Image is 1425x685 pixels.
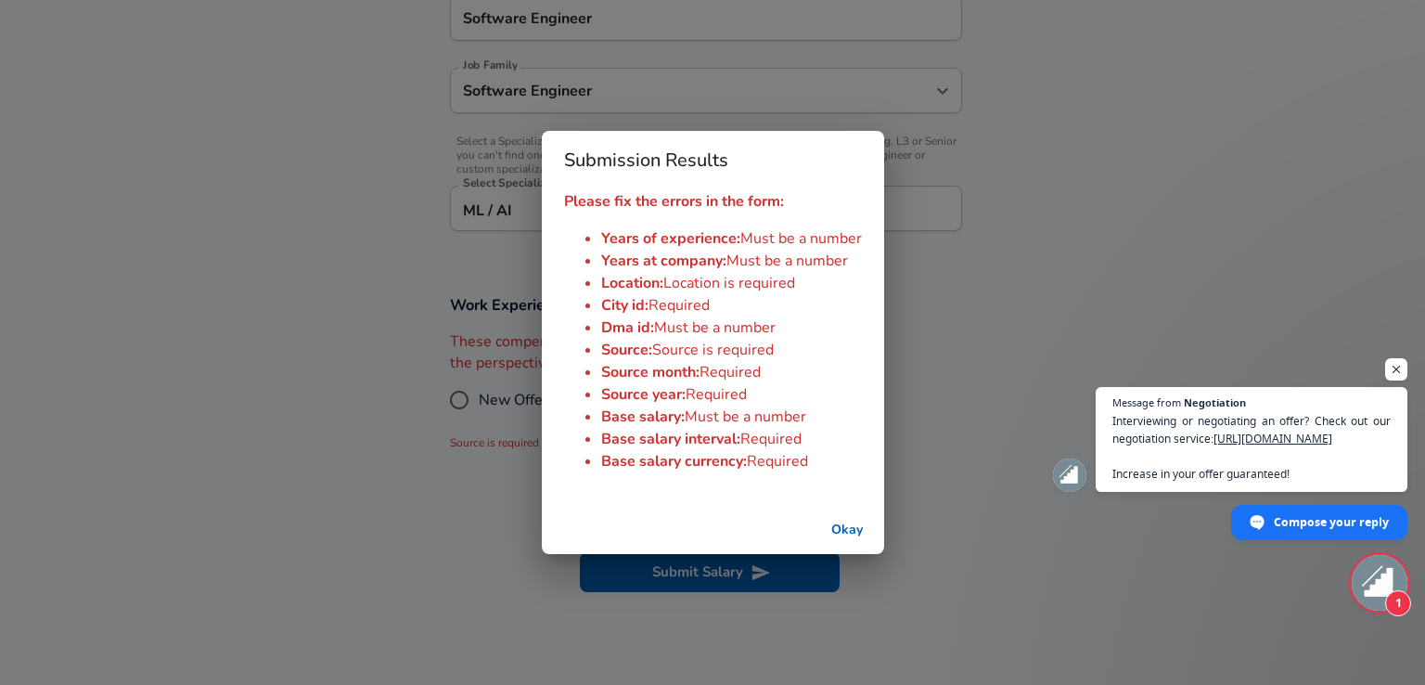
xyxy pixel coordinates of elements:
[740,429,802,449] span: Required
[663,273,795,293] span: Location is required
[564,191,784,212] strong: Please fix the errors in the form:
[601,362,700,382] span: Source month :
[601,407,685,427] span: Base salary :
[747,451,808,472] span: Required
[686,384,747,405] span: Required
[1385,590,1411,616] span: 1
[601,251,726,271] span: Years at company :
[652,340,774,360] span: Source is required
[601,295,648,316] span: City id :
[654,317,776,338] span: Must be a number
[601,340,652,360] span: Source :
[542,131,884,190] h2: Submission Results
[601,384,686,405] span: Source year :
[601,429,740,449] span: Base salary interval :
[601,228,740,249] span: Years of experience :
[726,251,848,271] span: Must be a number
[1112,412,1391,483] span: Interviewing or negotiating an offer? Check out our negotiation service: Increase in your offer g...
[601,273,663,293] span: Location :
[817,513,877,548] button: successful-submission-button
[601,317,654,338] span: Dma id :
[601,451,747,472] span: Base salary currency :
[700,362,761,382] span: Required
[1112,397,1181,407] span: Message from
[1352,555,1407,611] div: Open chat
[648,295,710,316] span: Required
[740,228,862,249] span: Must be a number
[1274,506,1389,538] span: Compose your reply
[1184,397,1246,407] span: Negotiation
[685,407,806,427] span: Must be a number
